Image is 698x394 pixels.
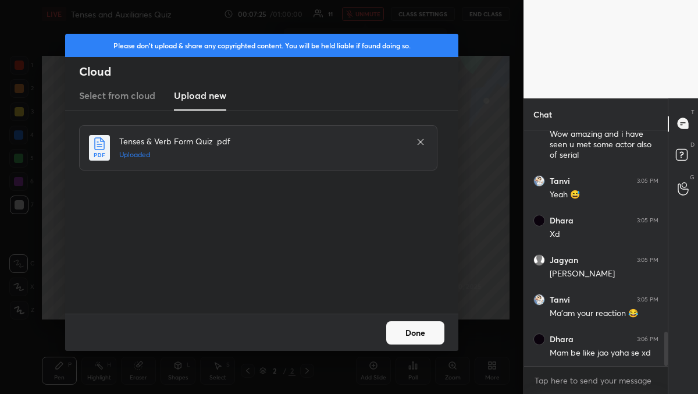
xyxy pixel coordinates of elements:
[690,173,695,182] p: G
[550,308,658,320] div: Ma'am your reaction 😂
[550,176,570,186] h6: Tanvi
[386,321,444,345] button: Done
[550,255,578,265] h6: Jagyan
[550,268,658,280] div: [PERSON_NAME]
[524,99,561,130] p: Chat
[65,34,458,57] div: Please don't upload & share any copyrighted content. You will be held liable if found doing so.
[524,130,668,366] div: grid
[174,88,226,102] h3: Upload new
[119,150,404,160] h5: Uploaded
[550,229,658,240] div: Xd
[550,294,570,305] h6: Tanvi
[637,336,658,343] div: 3:06 PM
[550,129,658,161] div: Wow amazing and i have seen u met some actor also of serial
[550,189,658,201] div: Yeah 😅
[550,347,658,359] div: Mam be like jao yaha se xd
[533,333,545,345] img: 4020ce624428497aa055f26df374da9f.jpg
[533,294,545,306] img: 9af9102a94c8474eb371b138cfbf2a15.jpg
[637,257,658,264] div: 3:05 PM
[691,108,695,116] p: T
[550,215,574,226] h6: Dhara
[550,334,574,345] h6: Dhara
[119,135,404,147] h4: Tenses & Verb Form Quiz .pdf
[79,64,458,79] h2: Cloud
[533,175,545,187] img: 9af9102a94c8474eb371b138cfbf2a15.jpg
[637,178,658,184] div: 3:05 PM
[533,254,545,266] img: default.png
[533,215,545,226] img: 4020ce624428497aa055f26df374da9f.jpg
[637,217,658,224] div: 3:05 PM
[637,296,658,303] div: 3:05 PM
[690,140,695,149] p: D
